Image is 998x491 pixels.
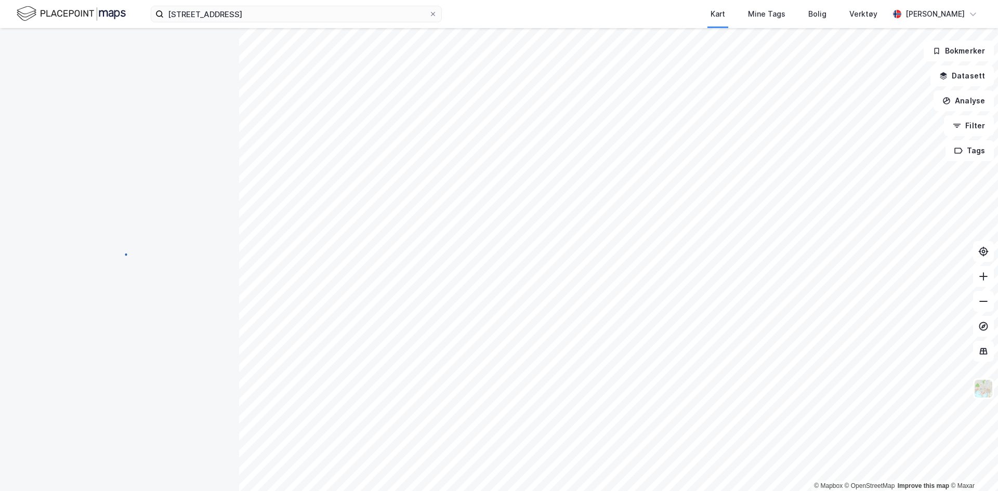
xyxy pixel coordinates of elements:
[164,6,429,22] input: Søk på adresse, matrikkel, gårdeiere, leietakere eller personer
[924,41,994,61] button: Bokmerker
[845,482,895,489] a: OpenStreetMap
[905,8,965,20] div: [PERSON_NAME]
[898,482,949,489] a: Improve this map
[17,5,126,23] img: logo.f888ab2527a4732fd821a326f86c7f29.svg
[711,8,725,20] div: Kart
[946,441,998,491] div: Kontrollprogram for chat
[849,8,877,20] div: Verktøy
[808,8,826,20] div: Bolig
[946,441,998,491] iframe: Chat Widget
[748,8,785,20] div: Mine Tags
[934,90,994,111] button: Analyse
[974,379,993,399] img: Z
[944,115,994,136] button: Filter
[930,65,994,86] button: Datasett
[111,245,128,262] img: spinner.a6d8c91a73a9ac5275cf975e30b51cfb.svg
[946,140,994,161] button: Tags
[814,482,843,489] a: Mapbox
